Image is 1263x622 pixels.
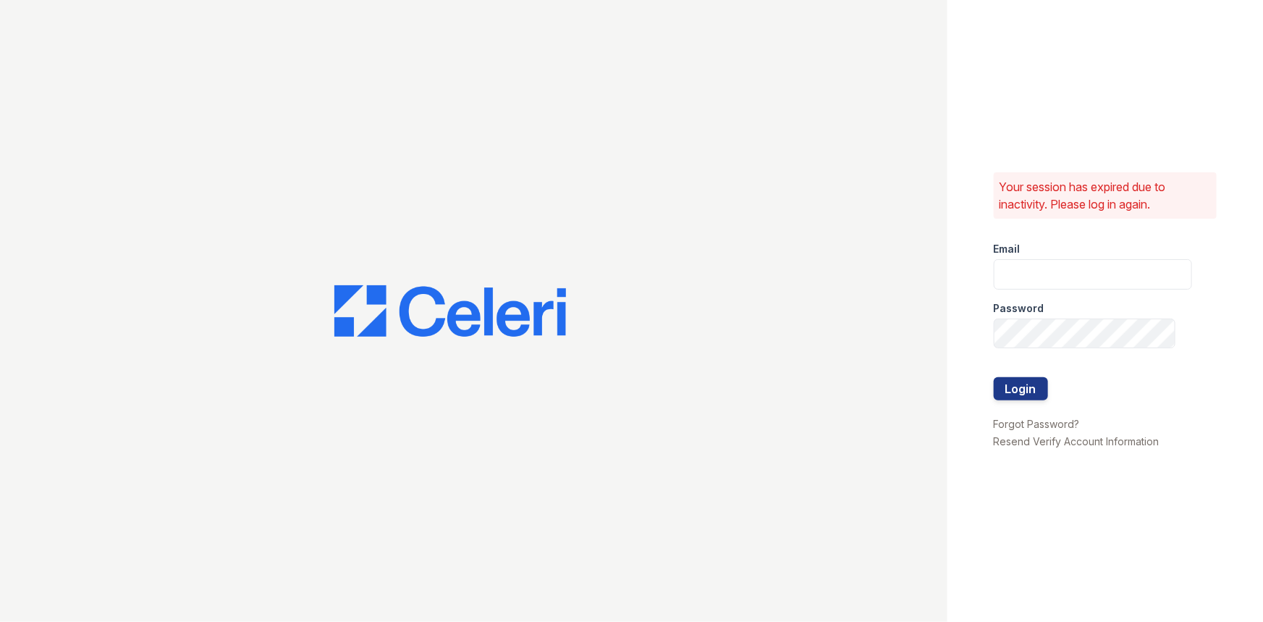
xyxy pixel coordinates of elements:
p: Your session has expired due to inactivity. Please log in again. [1000,178,1211,213]
img: CE_Logo_Blue-a8612792a0a2168367f1c8372b55b34899dd931a85d93a1a3d3e32e68fde9ad4.png [334,285,566,337]
label: Email [994,242,1021,256]
a: Resend Verify Account Information [994,435,1159,447]
a: Forgot Password? [994,418,1080,430]
button: Login [994,377,1048,400]
label: Password [994,301,1044,316]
